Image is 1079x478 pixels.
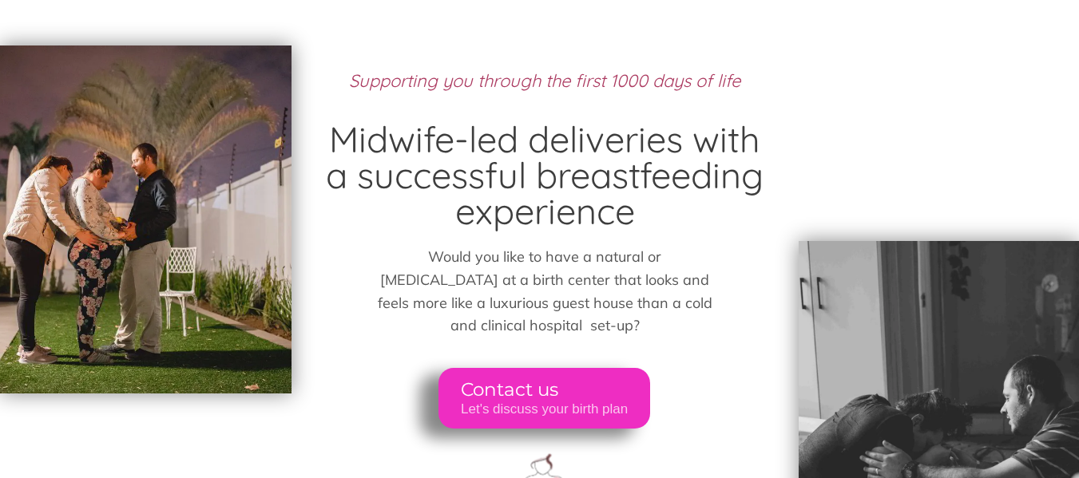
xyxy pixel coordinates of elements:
[439,368,651,429] a: Contact us Let's discuss your birth plan
[462,401,629,417] span: Let's discuss your birth plan
[368,246,722,338] p: Would you like to have a natural or [MEDICAL_DATA] at a birth center that looks and feels more li...
[349,69,740,92] span: Supporting you through the first 1000 days of life
[323,121,766,229] h2: Midwife-led deliveries with a successful breastfeeding experience
[462,379,629,401] span: Contact us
